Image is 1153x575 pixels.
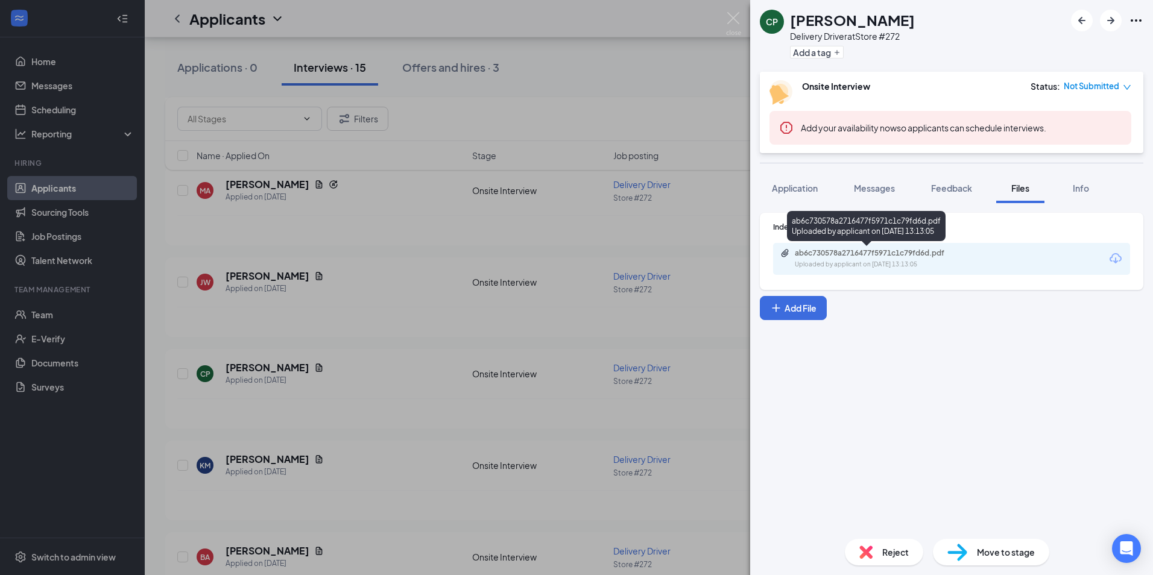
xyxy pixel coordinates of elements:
div: Open Intercom Messenger [1112,534,1141,563]
svg: Ellipses [1129,13,1143,28]
svg: Error [779,121,794,135]
div: Uploaded by applicant on [DATE] 13:13:05 [795,260,976,269]
svg: Plus [770,302,782,314]
button: ArrowLeftNew [1071,10,1093,31]
button: Add your availability now [801,122,897,134]
div: ab6c730578a2716477f5971c1c79fd6d.pdf [795,248,964,258]
svg: Paperclip [780,248,790,258]
span: Reject [882,545,909,559]
span: Files [1011,183,1029,193]
span: so applicants can schedule interviews. [801,122,1046,133]
svg: ArrowLeftNew [1075,13,1089,28]
span: Not Submitted [1064,80,1119,92]
span: Feedback [931,183,972,193]
div: CP [766,16,778,28]
button: PlusAdd a tag [790,46,844,58]
svg: ArrowRight [1104,13,1118,28]
span: down [1123,83,1131,92]
span: Messages [854,183,895,193]
div: Delivery Driver at Store #272 [790,30,915,42]
span: Move to stage [977,545,1035,559]
div: Indeed Resume [773,222,1130,232]
div: ab6c730578a2716477f5971c1c79fd6d.pdf Uploaded by applicant on [DATE] 13:13:05 [787,211,946,241]
svg: Plus [833,49,841,56]
span: Application [772,183,818,193]
h1: [PERSON_NAME] [790,10,915,30]
svg: Download [1108,251,1123,266]
button: ArrowRight [1100,10,1122,31]
b: Onsite Interview [802,81,870,92]
a: Paperclipab6c730578a2716477f5971c1c79fd6d.pdfUploaded by applicant on [DATE] 13:13:05 [780,248,976,269]
button: Add FilePlus [760,296,827,320]
div: Status : [1031,80,1060,92]
span: Info [1073,183,1089,193]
